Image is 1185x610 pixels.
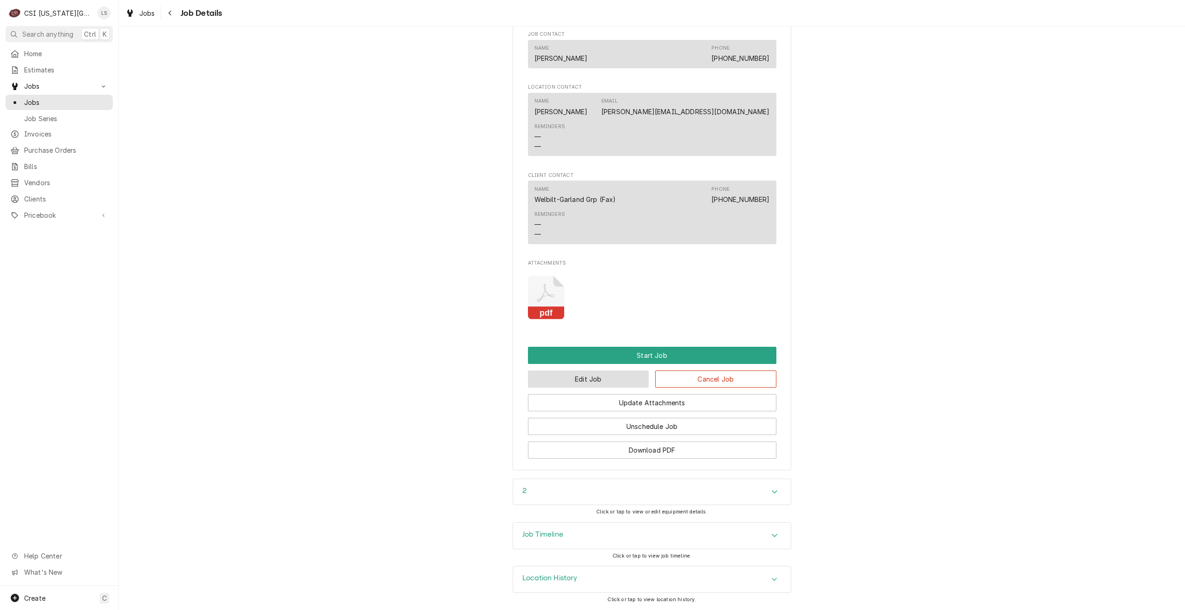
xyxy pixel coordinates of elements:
div: Phone [711,45,729,52]
span: Click or tap to view job timeline. [612,553,691,559]
span: Bills [24,162,108,171]
div: — [534,220,541,229]
div: Job Contact List [528,40,776,72]
span: C [102,593,107,603]
div: Button Group Row [528,364,776,388]
div: Reminders [534,123,565,130]
div: Reminders [534,211,565,239]
div: [PERSON_NAME] [534,107,588,117]
div: Name [534,186,549,193]
a: [PHONE_NUMBER] [711,54,769,62]
div: — [534,142,541,151]
div: Contact [528,181,776,244]
a: Jobs [122,6,159,21]
a: Bills [6,159,113,174]
a: [PERSON_NAME][EMAIL_ADDRESS][DOMAIN_NAME] [601,108,770,116]
span: Home [24,49,108,58]
h3: Location History [522,574,578,583]
div: Contact [528,40,776,68]
div: Name [534,186,616,204]
div: Phone [711,186,769,204]
button: Navigate back [163,6,178,20]
span: Ctrl [84,29,96,39]
div: Location Contact [528,84,776,160]
span: Pricebook [24,210,94,220]
button: Search anythingCtrlK [6,26,113,42]
span: Location Contact [528,84,776,91]
div: Email [601,97,618,105]
button: Cancel Job [655,370,776,388]
span: Jobs [139,8,155,18]
button: Accordion Details Expand Trigger [513,566,791,592]
h3: Job Timeline [522,530,563,539]
span: Purchase Orders [24,145,108,155]
span: Invoices [24,129,108,139]
div: 2 [513,479,791,506]
div: Location Contact List [528,93,776,161]
div: Client Contact [528,172,776,248]
div: Job Timeline [513,522,791,549]
div: Reminders [534,123,565,151]
div: Accordion Header [513,566,791,592]
span: Estimates [24,65,108,75]
button: Update Attachments [528,394,776,411]
span: Create [24,594,46,602]
div: Email [601,97,770,116]
div: Button Group Row [528,411,776,435]
a: Jobs [6,95,113,110]
h3: 2 [522,487,527,495]
div: Button Group [528,347,776,459]
div: — [534,132,541,142]
button: pdf [528,276,565,320]
div: Reminders [534,211,565,218]
div: Button Group Row [528,435,776,459]
span: K [103,29,107,39]
span: Click or tap to view or edit equipment details. [596,509,708,515]
span: Client Contact [528,172,776,179]
div: Name [534,97,549,105]
span: Job Series [24,114,108,123]
div: Contact [528,93,776,156]
div: Name [534,45,588,63]
div: CSI [US_STATE][GEOGRAPHIC_DATA] [24,8,92,18]
div: Button Group Row [528,347,776,364]
button: Download PDF [528,441,776,459]
button: Accordion Details Expand Trigger [513,479,791,505]
a: Clients [6,191,113,207]
span: Attachments [528,260,776,267]
div: CSI Kansas City's Avatar [8,6,21,19]
span: Clients [24,194,108,204]
a: Go to Jobs [6,78,113,94]
button: Start Job [528,347,776,364]
a: Home [6,46,113,61]
span: Search anything [22,29,73,39]
a: Go to Help Center [6,548,113,564]
a: Vendors [6,175,113,190]
button: Accordion Details Expand Trigger [513,523,791,549]
span: What's New [24,567,107,577]
div: Job Contact [528,31,776,72]
span: Job Details [178,7,222,19]
span: Job Contact [528,31,776,38]
span: Click or tap to view location history. [607,597,696,603]
span: Jobs [24,81,94,91]
div: Name [534,97,588,116]
div: — [534,229,541,239]
div: Client Contact List [528,181,776,248]
div: Button Group Row [528,388,776,411]
div: Welbilt-Garland Grp (Fax) [534,195,616,204]
a: Job Series [6,111,113,126]
a: Invoices [6,126,113,142]
div: Lindy Springer's Avatar [98,6,111,19]
button: Unschedule Job [528,418,776,435]
span: Help Center [24,551,107,561]
div: Location History [513,566,791,593]
a: Purchase Orders [6,143,113,158]
span: Vendors [24,178,108,188]
span: Attachments [528,269,776,327]
div: Phone [711,45,769,63]
a: Go to What's New [6,565,113,580]
div: LS [98,6,111,19]
a: Estimates [6,62,113,78]
div: Name [534,45,549,52]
